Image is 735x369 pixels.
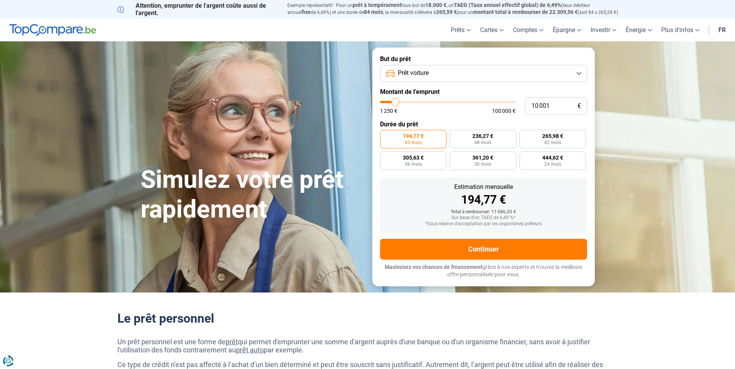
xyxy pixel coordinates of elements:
[474,140,491,145] span: 48 mois
[621,19,657,41] a: Énergie
[380,55,587,63] label: But du prêt
[380,108,397,114] span: 1 250 €
[657,19,704,41] a: Plus d'infos
[386,184,581,190] div: Estimation mensuelle
[508,19,548,41] a: Comptes
[117,311,618,326] h2: Le prêt personnel
[117,338,618,354] p: Un prêt personnel est une forme de qui permet d'emprunter une somme d'argent auprès d'une banque ...
[492,108,516,114] span: 100 000 €
[398,69,429,77] span: Prêt voiture
[236,346,264,354] a: prêt auto
[364,9,383,15] span: 84 mois
[425,2,446,8] span: 18.000 €
[380,121,587,128] label: Durée du prêt
[586,19,621,41] a: Investir
[385,264,482,270] span: Maximisez vos chances de financement
[542,133,563,139] span: 265,98 €
[446,19,475,41] a: Prêts
[714,19,730,41] a: fr
[544,140,561,145] span: 42 mois
[117,2,278,17] p: Attention, emprunter de l'argent coûte aussi de l'argent.
[380,264,587,279] p: grâce à nos experts et trouvez la meilleure offre personnalisée pour vous.
[380,65,587,82] button: Prêt voiture
[472,155,493,160] span: 361,20 €
[542,155,563,160] span: 444,62 €
[226,338,238,346] a: prêt
[577,103,581,109] span: €
[141,165,363,224] h1: Simulez votre prêt rapidement
[475,19,508,41] a: Cartes
[473,9,578,15] span: montant total à rembourser de 22.309,56 €
[9,24,96,36] img: TopCompare
[403,133,424,139] span: 194,77 €
[386,194,581,206] div: 194,77 €
[405,162,422,167] span: 36 mois
[436,9,457,15] span: 265,59 €
[380,239,587,260] button: Continuer
[474,162,491,167] span: 30 mois
[544,162,561,167] span: 24 mois
[386,209,581,215] div: Total à rembourser: 11 686,20 €
[380,88,587,95] label: Montant de l'emprunt
[353,2,402,8] span: prêt à tempérament
[405,140,422,145] span: 60 mois
[287,2,618,16] p: Exemple représentatif : Pour un tous but de , un (taux débiteur annuel de 6,49%) et une durée de ...
[386,215,581,221] div: Sur base d'un TAEG de 6,49 %*
[386,221,581,227] div: *Sous réserve d'acceptation par les organismes prêteurs
[403,155,424,160] span: 305,63 €
[472,133,493,139] span: 236,27 €
[454,2,561,8] span: TAEG (Taux annuel effectif global) de 6,49%
[302,9,311,15] span: fixe
[548,19,586,41] a: Épargne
